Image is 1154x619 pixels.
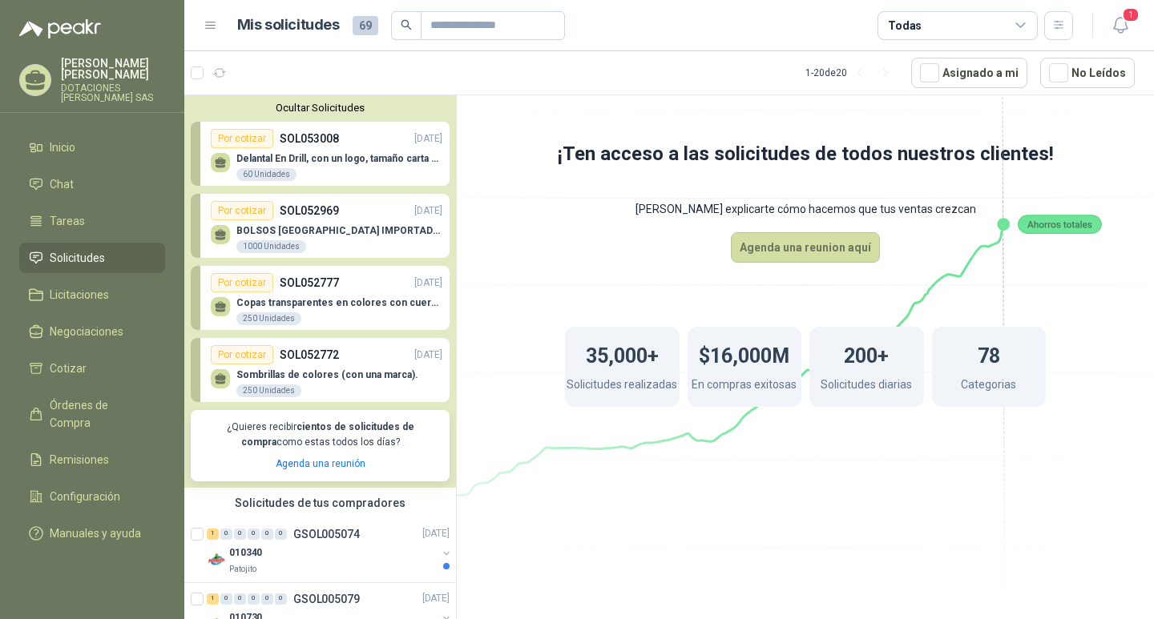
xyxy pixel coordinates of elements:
[586,336,659,372] h1: 35,000+
[1122,7,1140,22] span: 1
[414,348,442,363] p: [DATE]
[353,16,378,35] span: 69
[844,336,889,372] h1: 200+
[280,130,339,147] p: SOL053008
[19,19,101,38] img: Logo peakr
[236,384,301,397] div: 250 Unidades
[293,529,360,540] p: GSOL005074
[821,376,912,397] p: Solicitudes diarias
[236,225,442,236] p: BOLSOS [GEOGRAPHIC_DATA] IMPORTADO [GEOGRAPHIC_DATA]-397-1
[414,275,442,291] p: [DATE]
[275,529,287,540] div: 0
[401,19,412,30] span: search
[211,273,273,292] div: Por cotizar
[911,58,1027,88] button: Asignado a mi
[19,169,165,199] a: Chat
[280,274,339,291] p: SOL052777
[19,206,165,236] a: Tareas
[229,563,256,576] p: Patojito
[50,175,74,193] span: Chat
[211,201,273,220] div: Por cotizar
[50,212,85,230] span: Tareas
[50,323,123,340] span: Negociaciones
[261,529,273,540] div: 0
[61,58,165,80] p: [PERSON_NAME] [PERSON_NAME]
[50,249,105,267] span: Solicitudes
[184,488,456,518] div: Solicitudes de tus compradores
[50,525,141,542] span: Manuales y ayuda
[961,376,1016,397] p: Categorias
[1106,11,1135,40] button: 1
[236,168,297,181] div: 60 Unidades
[19,518,165,549] a: Manuales y ayuda
[19,279,165,310] a: Licitaciones
[422,591,450,606] p: [DATE]
[220,529,232,540] div: 0
[19,316,165,347] a: Negociaciones
[211,129,273,148] div: Por cotizar
[61,83,165,102] p: DOTACIONES [PERSON_NAME] SAS
[50,139,75,156] span: Inicio
[1040,58,1135,88] button: No Leídos
[248,593,260,605] div: 0
[191,338,450,402] a: Por cotizarSOL052772[DATE] Sombrillas de colores (con una marca).250 Unidades
[280,202,339,219] p: SOL052969
[191,194,450,258] a: Por cotizarSOL052969[DATE] BOLSOS [GEOGRAPHIC_DATA] IMPORTADO [GEOGRAPHIC_DATA]-397-11000 Unidades
[19,353,165,384] a: Cotizar
[236,297,442,308] p: Copas transparentes en colores con cuerda (con una marca).
[241,421,414,448] b: cientos de solicitudes de compra
[567,376,677,397] p: Solicitudes realizadas
[280,346,339,364] p: SOL052772
[207,525,453,576] a: 1 0 0 0 0 0 GSOL005074[DATE] Company Logo010340Patojito
[978,336,1000,372] h1: 78
[50,286,109,303] span: Licitaciones
[275,593,287,605] div: 0
[207,550,226,569] img: Company Logo
[293,593,360,605] p: GSOL005079
[191,122,450,186] a: Por cotizarSOL053008[DATE] Delantal En Drill, con un logo, tamaño carta 1 tinta (Se envia enlacen...
[236,312,301,325] div: 250 Unidades
[207,529,219,540] div: 1
[236,369,418,380] p: Sombrillas de colores (con una marca).
[248,529,260,540] div: 0
[805,60,898,86] div: 1 - 20 de 20
[888,17,922,34] div: Todas
[731,232,880,263] button: Agenda una reunion aquí
[50,360,87,377] span: Cotizar
[414,203,442,219] p: [DATE]
[19,444,165,475] a: Remisiones
[237,14,340,37] h1: Mis solicitudes
[184,95,456,488] div: Ocultar SolicitudesPor cotizarSOL053008[DATE] Delantal En Drill, con un logo, tamaño carta 1 tint...
[692,376,797,397] p: En compras exitosas
[699,336,789,372] h1: $16,000M
[207,593,219,605] div: 1
[234,529,246,540] div: 0
[191,266,450,330] a: Por cotizarSOL052777[DATE] Copas transparentes en colores con cuerda (con una marca).250 Unidades
[276,458,365,469] a: Agenda una reunión
[236,240,306,253] div: 1000 Unidades
[19,390,165,438] a: Órdenes de Compra
[261,593,273,605] div: 0
[19,132,165,163] a: Inicio
[50,451,109,468] span: Remisiones
[191,102,450,114] button: Ocultar Solicitudes
[19,481,165,512] a: Configuración
[50,396,150,432] span: Órdenes de Compra
[220,593,232,605] div: 0
[234,593,246,605] div: 0
[422,526,450,541] p: [DATE]
[211,345,273,364] div: Por cotizar
[200,420,440,450] p: ¿Quieres recibir como estas todos los días?
[236,153,442,164] p: Delantal En Drill, con un logo, tamaño carta 1 tinta (Se envia enlacen, como referencia)
[19,243,165,273] a: Solicitudes
[414,131,442,147] p: [DATE]
[229,545,262,561] p: 010340
[50,488,120,505] span: Configuración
